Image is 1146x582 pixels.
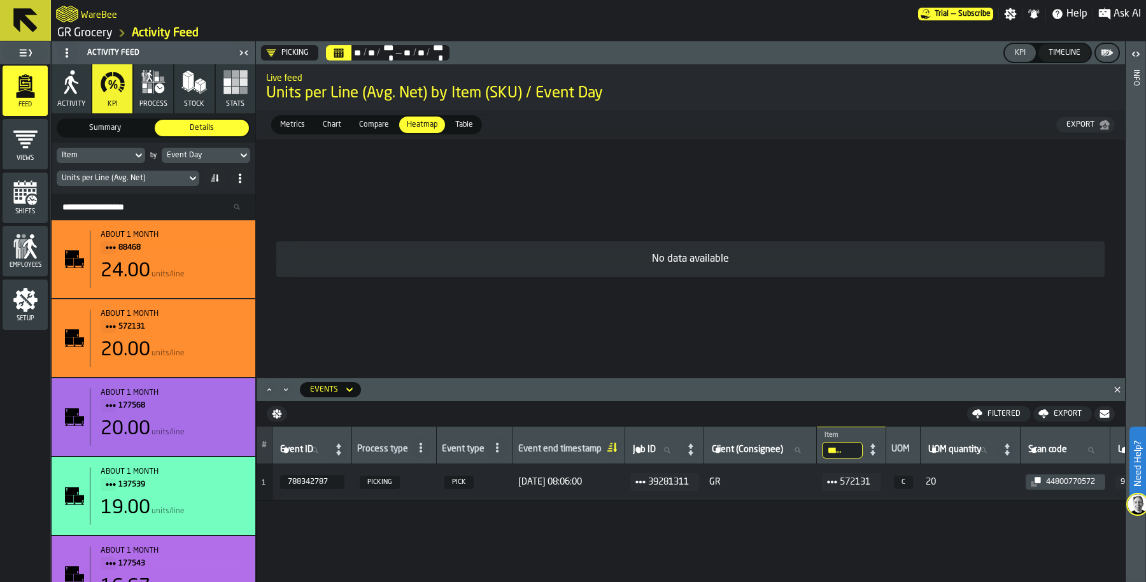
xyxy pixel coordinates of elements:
li: menu Employees [3,226,48,277]
span: 1 [262,479,265,486]
label: button-toggle-Ask AI [1093,6,1146,22]
span: — [395,48,402,58]
span: Trial [935,10,949,18]
span: label [928,444,981,455]
button: Minimize [278,383,294,396]
span: Subscribe [958,10,991,18]
div: Start: 02/09/2025, 09:44:00 - End: 02/09/2025, 09:44:00 [101,231,245,239]
div: 44800770572 [1041,478,1100,486]
button: button-Export [1033,406,1092,422]
button: Close [1110,383,1125,396]
div: about 1 month [101,546,245,555]
div: Export [1061,120,1100,129]
span: Units per Line (Avg. Net) by Item (SKU) / Event Day [266,83,1115,104]
button: button-Export [1056,117,1115,132]
div: thumb [315,117,349,133]
span: Compare [354,119,394,131]
div: Title [101,467,245,492]
span: Employees [3,262,48,269]
span: label [712,444,783,455]
div: stat- [52,299,255,377]
span: units/line [152,428,185,437]
a: logo-header [56,3,78,25]
button: button- [1094,406,1115,422]
div: Select date range [402,48,412,58]
div: DropdownMenuValue-uomLineRatio [57,171,199,186]
div: Title [101,546,245,571]
div: No data available [286,252,1094,267]
div: DropdownMenuValue-sku [57,148,145,163]
div: Process type [357,444,408,457]
div: DropdownMenuValue-eventDay [162,148,250,163]
div: 20.00 [101,339,150,362]
button: button-Filtered [967,406,1031,422]
span: Shifts [3,208,48,215]
div: Menu Subscription [918,8,993,20]
input: label [822,442,863,458]
div: Timeline [1043,48,1086,57]
div: 20.00 [101,418,150,441]
button: button-44800770572 [1026,474,1105,490]
div: Title [101,388,245,413]
li: menu Setup [3,280,48,330]
span: units/line [152,349,185,358]
div: title-Units per Line (Avg. Net) by Item (SKU) / Event Day [256,64,1125,110]
div: about 1 month [101,309,245,318]
label: button-switch-multi-Details [153,118,250,138]
div: Activity Feed [54,43,235,63]
nav: Breadcrumb [56,25,598,41]
div: DropdownMenuValue-uomLineRatio [62,174,181,183]
span: units/line [152,507,185,516]
label: button-switch-multi-Heatmap [398,115,446,134]
span: Stats [226,100,244,108]
div: thumb [351,117,397,133]
label: button-toggle-Close me [235,45,253,60]
label: button-toggle-Help [1046,6,1093,22]
div: about 1 month [101,388,245,397]
span: Table [450,119,478,131]
div: Select date range [380,43,395,63]
label: button-switch-multi-Metrics [271,115,314,134]
span: Activity [57,100,85,108]
span: 39281311 [648,474,689,490]
button: Maximize [262,383,277,396]
div: stat- [52,220,255,298]
div: / [362,48,367,58]
div: Export [1049,409,1087,418]
span: label [824,431,838,439]
button: button-KPI [1005,44,1036,62]
a: link-to-/wh/i/e451d98b-95f6-4604-91ff-c80219f9c36d [57,26,113,40]
button: button- [267,406,287,422]
span: Feed [3,101,48,108]
div: about 1 month [101,467,245,476]
input: label [709,442,811,458]
div: KPI [1010,48,1031,57]
span: Setup [3,315,48,322]
li: menu Feed [3,66,48,117]
div: Select date range [353,48,362,58]
div: 24.00 [101,260,150,283]
li: menu Shifts [3,173,48,224]
span: Ask AI [1114,6,1141,22]
label: button-switch-multi-Table [446,115,482,134]
div: Select date range [326,45,449,60]
span: 177568 [118,399,235,413]
div: UOM [891,444,915,457]
span: label [1028,444,1067,455]
span: 20 [926,477,1015,487]
input: label [1026,442,1105,458]
div: Select date range [430,43,444,63]
div: / [412,48,416,58]
span: 137539 [118,478,235,492]
span: Chart [318,119,346,131]
h2: Sub Title [266,71,1115,83]
div: DropdownMenuValue-sku [62,151,127,160]
div: stat- [52,378,255,456]
div: / [426,48,430,58]
span: — [951,10,956,18]
div: DropdownMenuValue-HCnb8xwUZdCM8Puv_R9_e [261,45,318,60]
div: thumb [58,120,152,136]
div: Title [101,309,245,334]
